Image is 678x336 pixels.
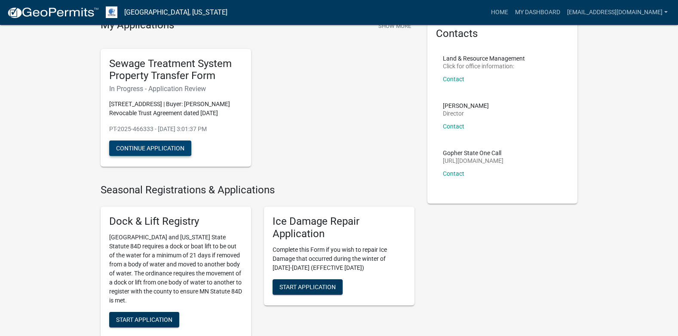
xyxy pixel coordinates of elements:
[443,150,503,156] p: Gopher State One Call
[564,4,671,21] a: [EMAIL_ADDRESS][DOMAIN_NAME]
[109,141,191,156] button: Continue Application
[109,100,242,118] p: [STREET_ADDRESS] | Buyer: [PERSON_NAME] Revocable Trust Agreement dated [DATE]
[109,58,242,82] h5: Sewage Treatment System Property Transfer Form
[443,55,525,61] p: Land & Resource Management
[436,27,569,40] h5: Contacts
[443,103,489,109] p: [PERSON_NAME]
[512,4,564,21] a: My Dashboard
[101,184,414,196] h4: Seasonal Registrations & Applications
[109,125,242,134] p: PT-2025-466333 - [DATE] 3:01:37 PM
[443,110,489,116] p: Director
[443,63,525,69] p: Click for office information:
[273,245,406,272] p: Complete this Form if you wish to repair Ice Damage that occurred during the winter of [DATE]-[DA...
[109,85,242,93] h6: In Progress - Application Review
[279,283,336,290] span: Start Application
[109,233,242,305] p: [GEOGRAPHIC_DATA] and [US_STATE] State Statute 84D requires a dock or boat lift to be out of the ...
[488,4,512,21] a: Home
[443,76,464,82] a: Contact
[124,5,227,20] a: [GEOGRAPHIC_DATA], [US_STATE]
[443,170,464,177] a: Contact
[273,215,406,240] h5: Ice Damage Repair Application
[443,123,464,130] a: Contact
[106,6,117,18] img: Otter Tail County, Minnesota
[273,279,343,295] button: Start Application
[375,19,414,33] button: Show More
[109,215,242,228] h5: Dock & Lift Registry
[101,19,174,32] h4: My Applications
[109,312,179,327] button: Start Application
[116,316,172,323] span: Start Application
[443,158,503,164] p: [URL][DOMAIN_NAME]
